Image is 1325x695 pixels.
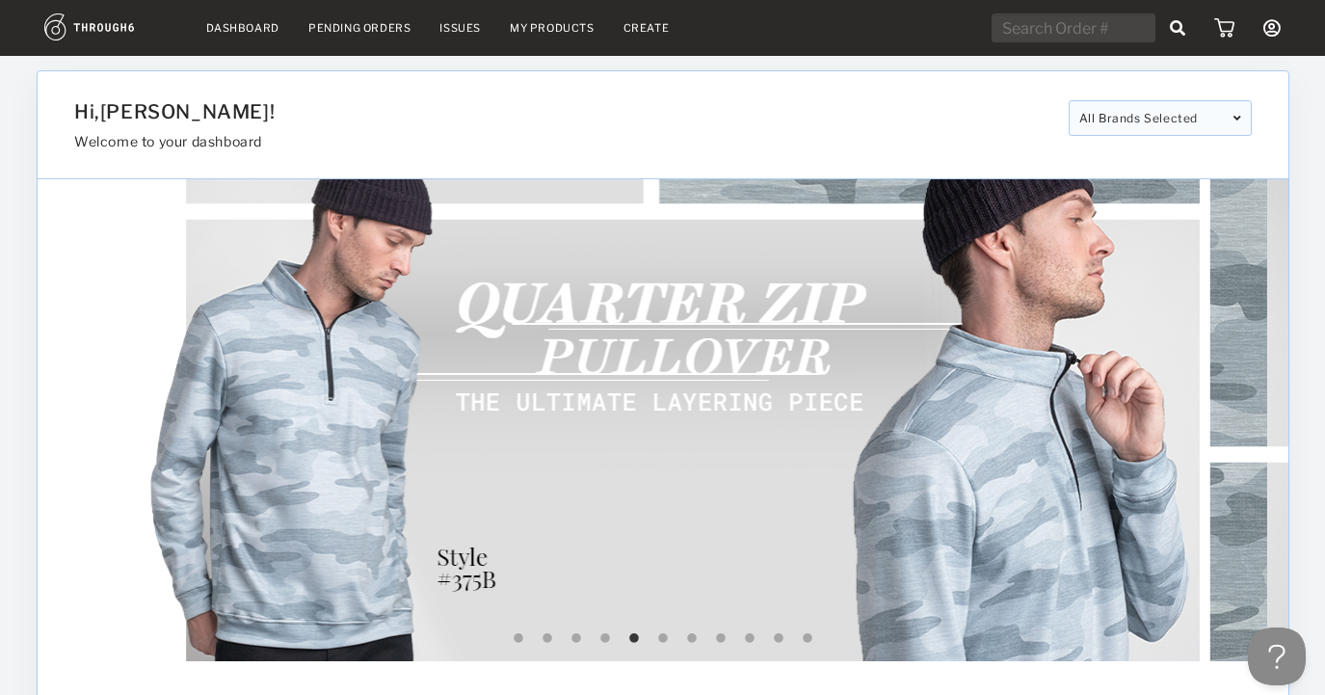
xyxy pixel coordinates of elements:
button: 2 [538,629,557,649]
img: logo.1c10ca64.svg [44,13,177,40]
img: icon_cart.dab5cea1.svg [1214,18,1234,38]
img: 4c06383e-0672-4f7e-b317-ae88fd15b64a.jpg [38,179,1289,661]
a: My Products [510,21,595,35]
div: All Brands Selected [1068,100,1251,136]
button: 6 [653,629,673,649]
button: 4 [596,629,615,649]
a: Pending Orders [308,21,411,35]
button: 10 [769,629,788,649]
a: Create [623,21,670,35]
a: Dashboard [206,21,279,35]
button: 8 [711,629,730,649]
a: Issues [439,21,481,35]
h1: Hi, [PERSON_NAME] ! [74,100,1053,123]
input: Search Order # [992,13,1155,42]
button: 9 [740,629,759,649]
h3: Welcome to your dashboard [74,133,1053,149]
button: 11 [798,629,817,649]
iframe: Toggle Customer Support [1248,628,1306,685]
button: 7 [682,629,702,649]
button: 1 [509,629,528,649]
button: 5 [624,629,644,649]
button: 3 [567,629,586,649]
